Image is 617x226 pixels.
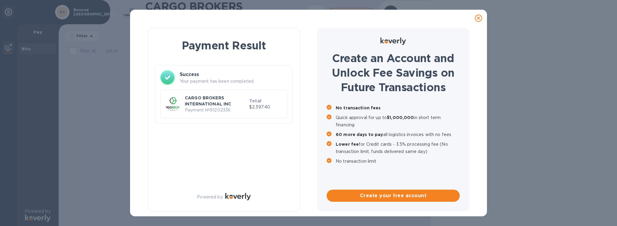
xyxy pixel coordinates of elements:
[249,104,282,110] p: $2,397.40
[327,190,460,202] button: Create your free account
[336,105,381,110] b: No transaction fees
[336,141,460,155] p: for Credit cards - 3.5% processing fee (No transaction limit, funds delivered same day)
[197,194,223,200] p: Powered by
[327,51,460,95] h1: Create an Account and Unlock Fee Savings on Future Transactions
[336,132,383,137] b: 60 more days to pay
[180,78,287,85] p: Your payment has been completed.
[331,192,455,199] span: Create your free account
[158,38,290,53] h1: Payment Result
[336,131,460,138] p: all logistics invoices with no fees
[249,98,261,103] b: Total
[336,158,460,165] p: No transaction limit
[336,142,359,147] b: Lower fee
[225,193,251,200] img: Logo
[387,115,414,120] b: $1,000,000
[380,38,406,45] img: Logo
[185,107,247,113] p: Payment № 91202336
[185,95,247,107] p: CARGO BROKERS INTERNATIONAL INC
[336,114,460,128] p: Quick approval for up to in short term financing
[180,71,287,78] h3: Success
